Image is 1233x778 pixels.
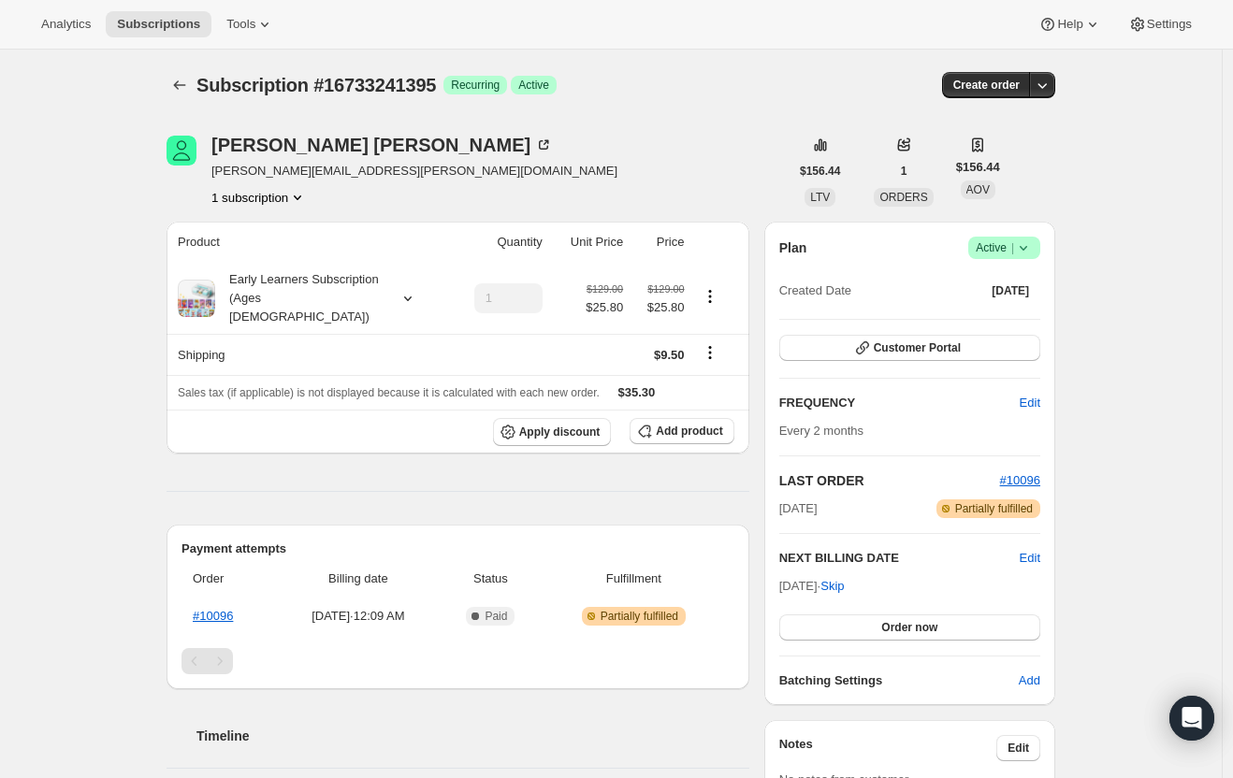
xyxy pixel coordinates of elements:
span: Partially fulfilled [955,501,1033,516]
span: $156.44 [956,158,1000,177]
button: Tools [215,11,285,37]
span: Settings [1147,17,1192,32]
span: $35.30 [618,385,656,399]
span: $25.80 [586,298,623,317]
button: [DATE] [980,278,1040,304]
div: [PERSON_NAME] [PERSON_NAME] [211,136,553,154]
span: Created Date [779,281,851,300]
span: Edit [1020,394,1040,412]
button: 1 [890,158,919,184]
span: Add [1019,671,1040,690]
span: Add product [656,424,722,439]
span: Order now [881,620,937,635]
span: Create order [953,78,1020,93]
span: Subscriptions [117,17,200,32]
th: Unit Price [548,222,629,263]
span: ORDERS [879,191,927,204]
th: Price [629,222,689,263]
h2: Plan [779,238,807,257]
button: Product actions [695,286,725,307]
button: Help [1027,11,1112,37]
button: Edit [996,735,1040,761]
span: | [1011,240,1014,255]
span: Skip [820,577,844,596]
button: Add [1008,666,1052,696]
button: Skip [809,571,855,601]
span: LTV [810,191,830,204]
button: Customer Portal [779,335,1040,361]
button: Edit [1008,388,1052,418]
div: Early Learners Subscription (Ages [DEMOGRAPHIC_DATA]) [215,270,384,326]
span: Fulfillment [544,569,723,588]
span: [PERSON_NAME][EMAIL_ADDRESS][PERSON_NAME][DOMAIN_NAME] [211,162,617,180]
th: Quantity [448,222,548,263]
span: Status [448,569,533,588]
span: Partially fulfilled [601,609,678,624]
span: $156.44 [800,164,840,179]
img: product img [178,280,215,317]
h2: LAST ORDER [779,471,1000,490]
span: 1 [901,164,907,179]
span: Subscription #16733241395 [196,75,436,95]
span: Paid [485,609,507,624]
button: Subscriptions [167,72,193,98]
button: Edit [1020,549,1040,568]
button: Analytics [30,11,102,37]
span: Analytics [41,17,91,32]
button: Create order [942,72,1031,98]
a: #10096 [193,609,233,623]
button: Shipping actions [695,342,725,363]
span: Customer Portal [874,340,961,355]
button: Product actions [211,188,307,207]
button: Apply discount [493,418,612,446]
button: Order now [779,614,1040,641]
span: Bailey Caron [167,136,196,166]
small: $129.00 [647,283,684,295]
button: #10096 [1000,471,1040,490]
h2: FREQUENCY [779,394,1020,412]
span: Apply discount [519,425,601,439]
nav: Pagination [181,648,734,674]
h6: Batching Settings [779,671,1019,690]
small: $129.00 [587,283,623,295]
span: [DATE] [992,283,1029,298]
h3: Notes [779,735,997,761]
span: Active [518,78,549,93]
span: Recurring [451,78,500,93]
span: $25.80 [634,298,684,317]
span: $9.50 [654,348,685,362]
button: $156.44 [789,158,851,184]
span: AOV [966,183,990,196]
button: Settings [1117,11,1203,37]
a: #10096 [1000,473,1040,487]
span: [DATE] · 12:09 AM [280,607,437,626]
th: Order [181,558,274,599]
span: Billing date [280,569,437,588]
button: Subscriptions [106,11,211,37]
h2: NEXT BILLING DATE [779,549,1020,568]
span: Help [1057,17,1082,32]
span: Edit [1008,741,1029,756]
div: Open Intercom Messenger [1169,696,1214,741]
th: Product [167,222,448,263]
span: Sales tax (if applicable) is not displayed because it is calculated with each new order. [178,386,600,399]
h2: Payment attempts [181,540,734,558]
span: [DATE] [779,499,818,518]
span: Active [976,238,1033,257]
span: Every 2 months [779,424,863,438]
span: [DATE] · [779,579,845,593]
button: Add product [630,418,733,444]
span: Tools [226,17,255,32]
h2: Timeline [196,727,749,745]
th: Shipping [167,334,448,375]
